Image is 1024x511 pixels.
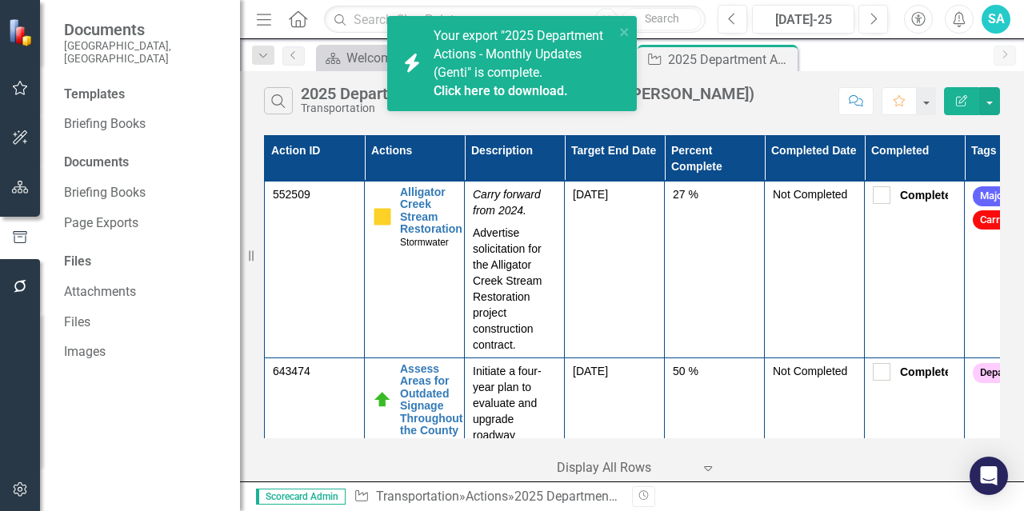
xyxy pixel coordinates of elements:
[320,48,466,68] a: Welcome
[6,17,37,47] img: ClearPoint Strategy
[668,50,794,70] div: 2025 Department Actions - Monthly Updates ([PERSON_NAME])
[466,489,508,504] a: Actions
[773,186,856,202] div: Not Completed
[752,5,854,34] button: [DATE]-25
[622,8,702,30] button: Search
[400,237,449,248] span: Stormwater
[346,48,466,68] div: Welcome
[970,457,1008,495] div: Open Intercom Messenger
[400,186,462,236] a: Alligator Creek Stream Restoration
[64,283,224,301] a: Attachments
[645,12,679,25] span: Search
[565,182,665,358] td: Double-Click to Edit
[619,22,630,41] button: close
[373,207,392,226] img: Caution
[64,115,224,134] a: Briefing Books
[354,488,620,506] div: » »
[64,253,224,271] div: Files
[64,184,224,202] a: Briefing Books
[865,182,965,358] td: Double-Click to Edit
[365,182,465,358] td: Double-Click to Edit Right Click for Context Menu
[473,188,541,217] em: Carry forward from 2024.
[400,363,463,437] a: Assess Areas for Outdated Signage Throughout the County
[465,182,565,358] td: Double-Click to Edit
[665,182,765,358] td: Double-Click to Edit
[434,28,610,100] span: Your export "2025 Department Actions - Monthly Updates (Genti" is complete.
[273,186,356,202] div: 552509
[673,186,756,202] div: 27 %
[64,39,224,66] small: [GEOGRAPHIC_DATA], [GEOGRAPHIC_DATA]
[301,102,754,114] div: Transportation
[324,6,706,34] input: Search ClearPoint...
[773,363,856,379] div: Not Completed
[64,214,224,233] a: Page Exports
[765,182,865,358] td: Double-Click to Edit
[301,85,754,102] div: 2025 Department Actions - Monthly Updates ([PERSON_NAME])
[758,10,849,30] div: [DATE]-25
[64,154,224,172] div: Documents
[673,363,756,379] div: 50 %
[64,343,224,361] a: Images
[514,489,872,504] div: 2025 Department Actions - Monthly Updates ([PERSON_NAME])
[64,313,224,332] a: Files
[256,489,346,505] span: Scorecard Admin
[273,363,356,379] div: 643474
[434,83,568,98] a: Click here to download.
[982,5,1010,34] button: SA
[573,188,608,201] span: [DATE]
[64,86,224,104] div: Templates
[373,390,392,409] img: On Target
[473,222,556,353] p: Advertise solicitation for the Alligator Creek Stream Restoration project construction contract.
[64,20,224,39] span: Documents
[573,365,608,377] span: [DATE]
[376,489,459,504] a: Transportation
